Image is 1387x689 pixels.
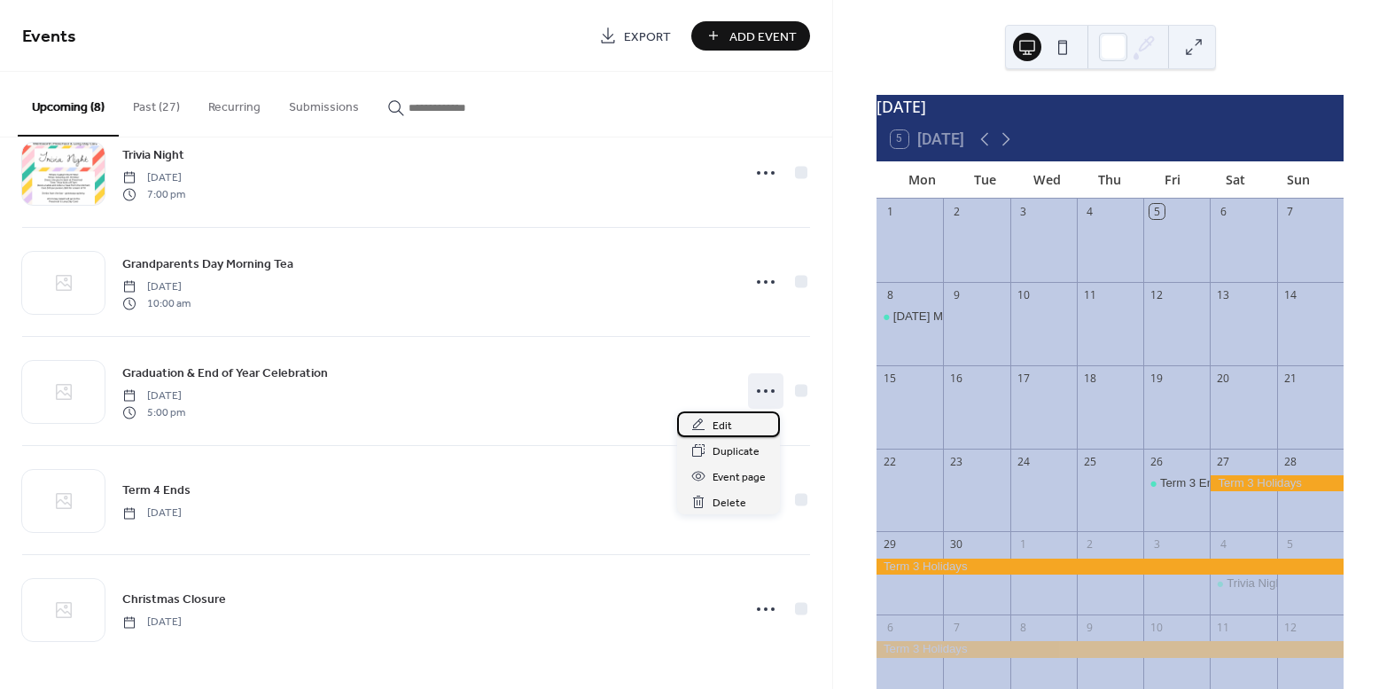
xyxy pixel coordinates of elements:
div: 9 [1082,621,1097,636]
div: 9 [949,287,964,302]
div: 23 [949,454,964,469]
div: Sun [1266,161,1329,198]
div: 26 [1149,454,1165,469]
span: Duplicate [713,442,760,461]
span: [DATE] [122,505,182,521]
div: 6 [883,621,898,636]
div: 29 [883,537,898,552]
span: [DATE] [122,615,182,630]
div: 30 [949,537,964,552]
div: 10 [1149,621,1165,636]
div: 17 [1016,371,1031,386]
div: 12 [1149,287,1165,302]
div: 20 [1216,371,1231,386]
span: Delete [713,494,746,513]
div: 8 [1016,621,1031,636]
span: Christmas Closure [122,591,226,609]
button: Submissions [275,72,373,135]
button: Upcoming (8) [18,72,119,137]
div: 24 [1016,454,1031,469]
div: Tue [954,161,1017,198]
div: 7 [949,621,964,636]
div: Mon [891,161,954,198]
div: Sat [1204,161,1267,198]
div: 1 [1016,537,1031,552]
div: Term 3 Holidays [877,641,1344,657]
div: 6 [1216,204,1231,219]
div: 13 [1216,287,1231,302]
a: Trivia Night [122,145,184,165]
div: 8 [883,287,898,302]
a: Graduation & End of Year Celebration [122,363,328,383]
div: 3 [1149,537,1165,552]
div: 4 [1082,204,1097,219]
span: Events [22,20,76,54]
a: Term 4 Ends [122,480,191,500]
div: 5 [1282,537,1297,552]
div: 10 [1016,287,1031,302]
div: Thu [1079,161,1142,198]
div: Term 3 Ends [1143,475,1210,491]
a: Grandparents Day Morning Tea [122,254,293,274]
div: 21 [1282,371,1297,386]
span: [DATE] [122,388,185,404]
div: 18 [1082,371,1097,386]
div: 19 [1149,371,1165,386]
div: Trivia Night [1210,575,1276,591]
span: 7:00 pm [122,186,185,202]
div: 2 [1082,537,1097,552]
div: Trivia Night [1227,575,1285,591]
span: Trivia Night [122,146,184,165]
div: 11 [1216,621,1231,636]
span: Event page [713,468,766,487]
div: 1 [883,204,898,219]
div: 25 [1082,454,1097,469]
span: [DATE] [122,279,191,295]
div: [DATE] [877,95,1344,118]
button: Past (27) [119,72,194,135]
button: Recurring [194,72,275,135]
span: 5:00 pm [122,404,185,420]
div: Term 3 Holidays [1210,475,1344,491]
div: 7 [1282,204,1297,219]
div: Father's Day Morning Tea [877,309,943,325]
div: 5 [1149,204,1165,219]
div: Term 3 Holidays [877,559,1344,575]
span: Export [624,27,671,46]
div: 11 [1082,287,1097,302]
span: Grandparents Day Morning Tea [122,255,293,274]
span: Edit [713,417,732,435]
div: Term 3 Ends [1160,475,1226,491]
div: 14 [1282,287,1297,302]
div: Wed [1016,161,1079,198]
div: 16 [949,371,964,386]
span: [DATE] [122,170,185,186]
div: 4 [1216,537,1231,552]
div: 22 [883,454,898,469]
div: 27 [1216,454,1231,469]
span: Add Event [729,27,797,46]
div: Fri [1142,161,1204,198]
div: 2 [949,204,964,219]
div: 28 [1282,454,1297,469]
a: Export [586,21,684,51]
div: [DATE] Morning Tea [893,309,998,325]
div: 3 [1016,204,1031,219]
span: Term 4 Ends [122,482,191,500]
a: Christmas Closure [122,589,226,609]
div: 12 [1282,621,1297,636]
button: Add Event [691,21,810,51]
div: 15 [883,371,898,386]
span: 10:00 am [122,295,191,311]
span: Graduation & End of Year Celebration [122,364,328,383]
